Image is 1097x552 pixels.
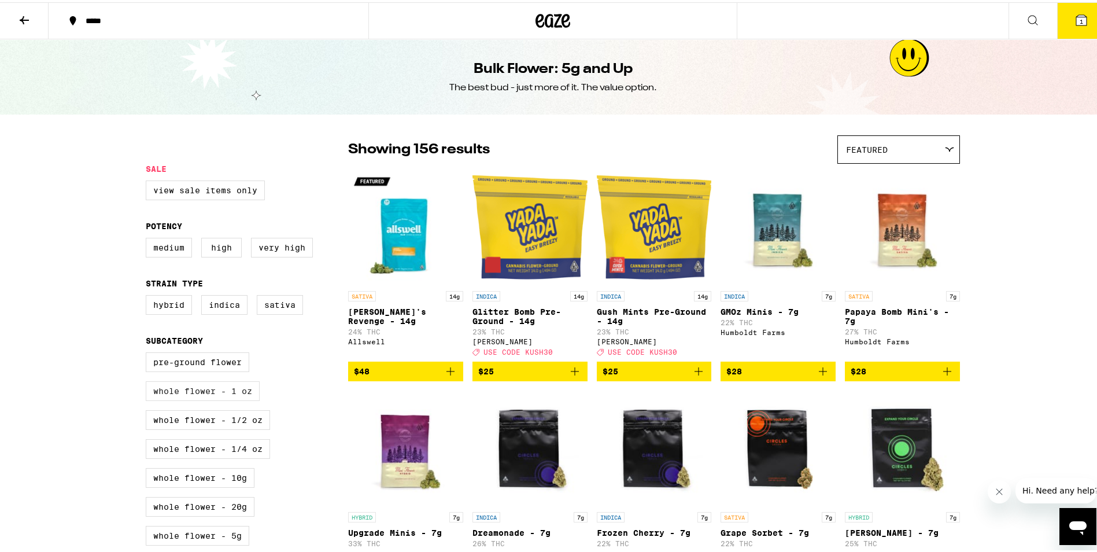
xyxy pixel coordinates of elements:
[146,178,265,198] label: View Sale Items Only
[597,289,625,299] p: INDICA
[472,167,588,359] a: Open page for Glitter Bomb Pre-Ground - 14g from Yada Yada
[721,289,748,299] p: INDICA
[1059,506,1096,543] iframe: Button to launch messaging window
[597,167,712,283] img: Yada Yada - Gush Mints Pre-Ground - 14g
[472,326,588,333] p: 23% THC
[603,365,618,374] span: $25
[348,305,463,323] p: [PERSON_NAME]'s Revenge - 14g
[348,326,463,333] p: 24% THC
[146,293,192,312] label: Hybrid
[726,365,742,374] span: $28
[449,79,657,92] div: The best bud - just more of it. The value option.
[1080,16,1083,23] span: 1
[146,334,203,343] legend: Subcategory
[474,57,633,77] h1: Bulk Flower: 5g and Up
[472,336,588,343] div: [PERSON_NAME]
[851,365,866,374] span: $28
[845,526,960,535] p: [PERSON_NAME] - 7g
[146,162,167,171] legend: Sale
[845,289,873,299] p: SATIVA
[348,538,463,545] p: 33% THC
[472,526,588,535] p: Dreamonade - 7g
[597,510,625,520] p: INDICA
[472,289,500,299] p: INDICA
[822,289,836,299] p: 7g
[694,289,711,299] p: 14g
[721,167,836,283] img: Humboldt Farms - GMOz Minis - 7g
[597,359,712,379] button: Add to bag
[597,167,712,359] a: Open page for Gush Mints Pre-Ground - 14g from Yada Yada
[446,289,463,299] p: 14g
[257,293,303,312] label: Sativa
[146,524,249,543] label: Whole Flower - 5g
[348,167,463,359] a: Open page for Jack's Revenge - 14g from Allswell
[251,235,313,255] label: Very High
[146,219,182,229] legend: Potency
[146,235,192,255] label: Medium
[845,305,960,323] p: Papaya Bomb Mini's - 7g
[597,305,712,323] p: Gush Mints Pre-Ground - 14g
[348,289,376,299] p: SATIVA
[597,388,712,504] img: Circles Base Camp - Frozen Cherry - 7g
[597,326,712,333] p: 23% THC
[845,326,960,333] p: 27% THC
[597,336,712,343] div: [PERSON_NAME]
[845,538,960,545] p: 25% THC
[1015,476,1096,501] iframe: Message from company
[845,359,960,379] button: Add to bag
[574,510,588,520] p: 7g
[348,359,463,379] button: Add to bag
[721,326,836,334] div: Humboldt Farms
[146,495,254,514] label: Whole Flower - 20g
[472,538,588,545] p: 26% THC
[822,510,836,520] p: 7g
[721,388,836,504] img: Circles Base Camp - Grape Sorbet - 7g
[201,235,242,255] label: High
[354,365,370,374] span: $48
[483,346,553,354] span: USE CODE KUSH30
[721,526,836,535] p: Grape Sorbet - 7g
[472,359,588,379] button: Add to bag
[946,289,960,299] p: 7g
[721,167,836,359] a: Open page for GMOz Minis - 7g from Humboldt Farms
[146,466,254,485] label: Whole Flower - 10g
[348,138,490,157] p: Showing 156 results
[946,510,960,520] p: 7g
[146,277,203,286] legend: Strain Type
[845,336,960,343] div: Humboldt Farms
[146,350,249,370] label: Pre-ground Flower
[348,167,463,283] img: Allswell - Jack's Revenge - 14g
[348,510,376,520] p: HYBRID
[721,305,836,314] p: GMOz Minis - 7g
[201,293,248,312] label: Indica
[146,437,270,457] label: Whole Flower - 1/4 oz
[597,538,712,545] p: 22% THC
[146,379,260,399] label: Whole Flower - 1 oz
[472,388,588,504] img: Circles Base Camp - Dreamonade - 7g
[845,167,960,359] a: Open page for Papaya Bomb Mini's - 7g from Humboldt Farms
[478,365,494,374] span: $25
[597,526,712,535] p: Frozen Cherry - 7g
[721,538,836,545] p: 22% THC
[348,526,463,535] p: Upgrade Minis - 7g
[7,8,83,17] span: Hi. Need any help?
[697,510,711,520] p: 7g
[146,408,270,428] label: Whole Flower - 1/2 oz
[846,143,888,152] span: Featured
[570,289,588,299] p: 14g
[472,167,588,283] img: Yada Yada - Glitter Bomb Pre-Ground - 14g
[721,510,748,520] p: SATIVA
[472,510,500,520] p: INDICA
[988,478,1011,501] iframe: Close message
[721,317,836,324] p: 22% THC
[348,388,463,504] img: Humboldt Farms - Upgrade Minis - 7g
[608,346,677,354] span: USE CODE KUSH30
[721,359,836,379] button: Add to bag
[845,388,960,504] img: Circles Base Camp - Banana Bliss - 7g
[348,336,463,343] div: Allswell
[449,510,463,520] p: 7g
[472,305,588,323] p: Glitter Bomb Pre-Ground - 14g
[845,167,960,283] img: Humboldt Farms - Papaya Bomb Mini's - 7g
[845,510,873,520] p: HYBRID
